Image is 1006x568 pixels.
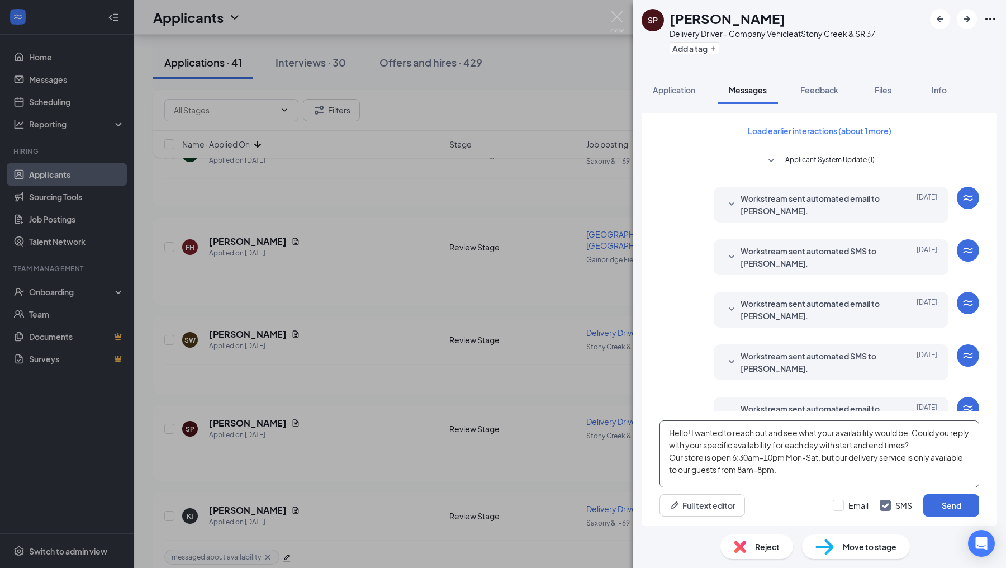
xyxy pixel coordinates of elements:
[785,154,875,168] span: Applicant System Update (1)
[800,85,838,95] span: Feedback
[917,192,937,217] span: [DATE]
[670,28,875,39] div: Delivery Driver - Company Vehicle at Stony Creek & SR 37
[725,303,738,316] svg: SmallChevronDown
[670,9,785,28] h1: [PERSON_NAME]
[670,42,719,54] button: PlusAdd a tag
[738,122,901,140] button: Load earlier interactions (about 1 more)
[725,250,738,264] svg: SmallChevronDown
[741,297,887,322] span: Workstream sent automated email to [PERSON_NAME].
[648,15,658,26] div: SP
[917,350,937,375] span: [DATE]
[741,403,887,427] span: Workstream sent automated email to [PERSON_NAME].
[923,494,979,517] button: Send
[843,541,896,553] span: Move to stage
[669,500,680,511] svg: Pen
[659,494,745,517] button: Full text editorPen
[961,401,975,415] svg: WorkstreamLogo
[960,12,974,26] svg: ArrowRight
[961,349,975,362] svg: WorkstreamLogo
[932,85,947,95] span: Info
[659,420,979,487] textarea: Hello! I wanted to reach out and see what your availability would be. Could you reply with your s...
[725,408,738,422] svg: SmallChevronDown
[933,12,947,26] svg: ArrowLeftNew
[875,85,891,95] span: Files
[653,85,695,95] span: Application
[984,12,997,26] svg: Ellipses
[957,9,977,29] button: ArrowRight
[741,245,887,269] span: Workstream sent automated SMS to [PERSON_NAME].
[755,541,780,553] span: Reject
[765,154,875,168] button: SmallChevronDownApplicant System Update (1)
[961,296,975,310] svg: WorkstreamLogo
[725,356,738,369] svg: SmallChevronDown
[961,191,975,205] svg: WorkstreamLogo
[725,198,738,211] svg: SmallChevronDown
[729,85,767,95] span: Messages
[961,244,975,257] svg: WorkstreamLogo
[917,403,937,427] span: [DATE]
[765,154,778,168] svg: SmallChevronDown
[930,9,950,29] button: ArrowLeftNew
[917,297,937,322] span: [DATE]
[917,245,937,269] span: [DATE]
[741,192,887,217] span: Workstream sent automated email to [PERSON_NAME].
[741,350,887,375] span: Workstream sent automated SMS to [PERSON_NAME].
[710,45,716,52] svg: Plus
[968,530,995,557] div: Open Intercom Messenger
